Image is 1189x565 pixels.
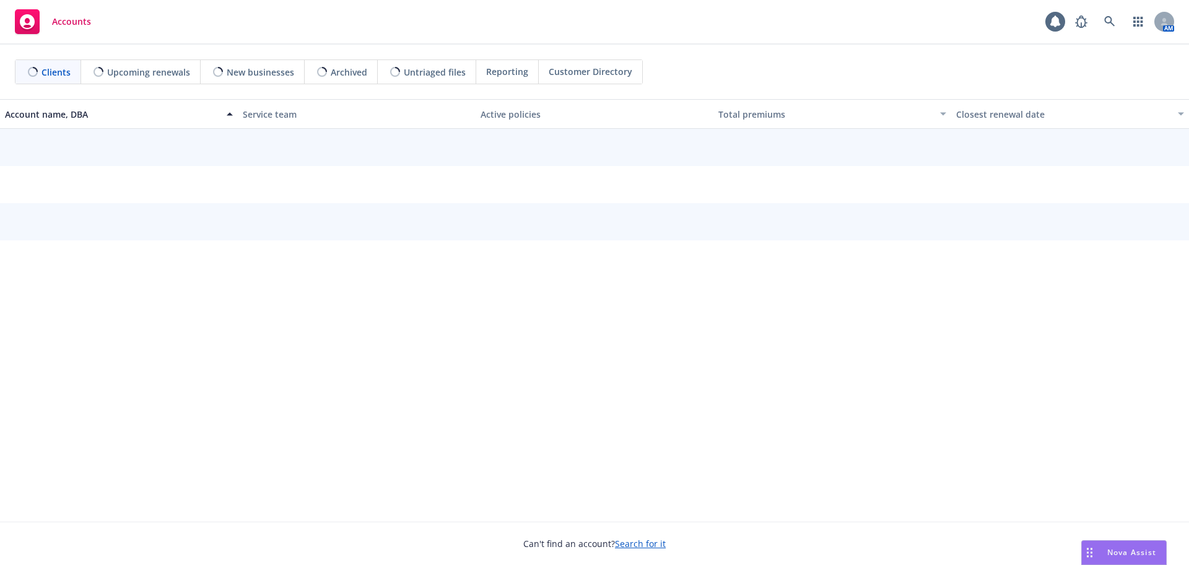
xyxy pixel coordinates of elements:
button: Service team [238,99,476,129]
div: Active policies [481,108,708,121]
div: Account name, DBA [5,108,219,121]
a: Search for it [615,538,666,550]
button: Active policies [476,99,713,129]
span: Reporting [486,65,528,78]
div: Closest renewal date [956,108,1170,121]
span: Untriaged files [404,66,466,79]
span: Nova Assist [1107,547,1156,558]
a: Switch app [1126,9,1151,34]
a: Accounts [10,4,96,39]
span: Clients [41,66,71,79]
span: Can't find an account? [523,537,666,550]
button: Nova Assist [1081,540,1167,565]
a: Report a Bug [1069,9,1094,34]
div: Service team [243,108,471,121]
span: Customer Directory [549,65,632,78]
button: Total premiums [713,99,951,129]
span: Archived [331,66,367,79]
span: Accounts [52,17,91,27]
div: Total premiums [718,108,933,121]
div: Drag to move [1082,541,1097,564]
span: Upcoming renewals [107,66,190,79]
a: Search [1097,9,1122,34]
span: New businesses [227,66,294,79]
button: Closest renewal date [951,99,1189,129]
